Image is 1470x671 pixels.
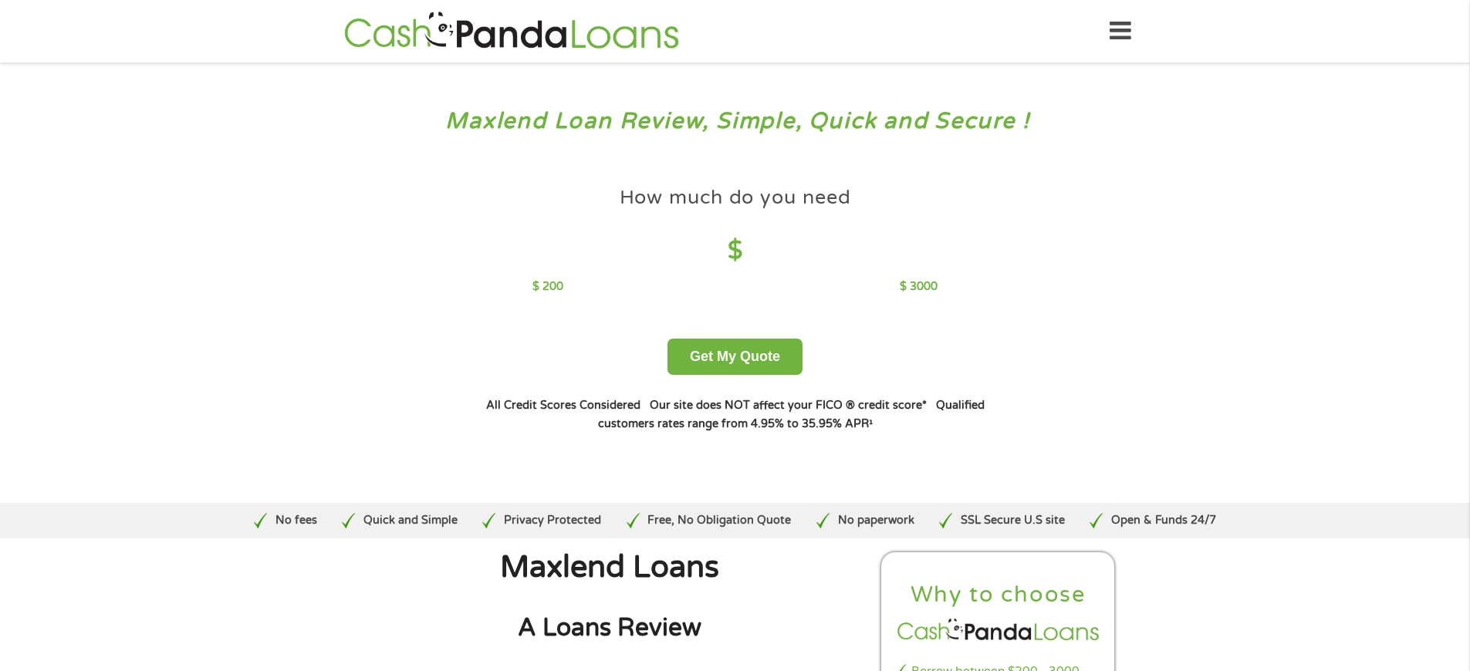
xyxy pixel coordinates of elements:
[894,581,1103,609] h2: Why to choose
[363,512,458,529] p: Quick and Simple
[532,235,938,267] h4: $
[667,339,803,375] button: Get My Quote
[486,399,640,412] strong: All Credit Scores Considered
[504,512,601,529] p: Privacy Protected
[532,278,563,295] p: $ 200
[275,512,317,529] p: No fees
[353,612,866,644] h2: A Loans Review
[647,512,791,529] p: Free, No Obligation Quote
[838,512,914,529] p: No paperwork
[961,512,1065,529] p: SSL Secure U.S site
[500,549,719,585] span: Maxlend Loans
[620,185,851,211] h4: How much do you need
[340,9,684,53] img: GetLoanNow Logo
[1111,512,1216,529] p: Open & Funds 24/7
[45,107,1426,136] h3: Maxlend Loan Review, Simple, Quick and Secure !
[650,399,927,412] strong: Our site does NOT affect your FICO ® credit score*
[900,278,938,295] p: $ 3000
